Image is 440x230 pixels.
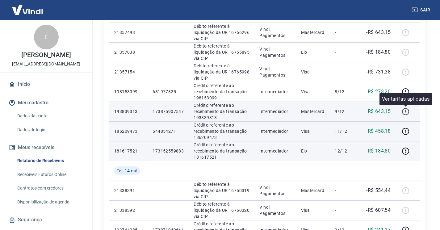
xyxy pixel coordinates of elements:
[368,88,391,95] p: R$ 273,20
[301,49,325,55] p: Elo
[301,148,325,154] p: Elo
[335,128,353,134] p: 11/12
[368,147,391,155] p: R$ 184,80
[194,122,249,140] p: Crédito referente ao recebimento da transação 186209473
[259,89,291,95] p: Intermediador
[335,207,353,213] p: -
[12,61,80,67] p: [EMAIL_ADDRESS][DOMAIN_NAME]
[114,207,143,213] p: 21338392
[153,128,184,134] p: 644854271
[335,29,353,36] p: -
[194,102,249,121] p: Crédito referente ao recebimento da transação 193839313
[15,123,85,136] a: Dados de login
[194,201,249,220] p: Débito referente à liquidação da UR 16750320 via CIP
[335,148,353,154] p: 12/12
[21,52,71,58] p: [PERSON_NAME]
[335,108,353,115] p: 9/12
[114,89,143,95] p: 198153099
[114,49,143,55] p: 21357038
[301,187,325,194] p: Mastercard
[259,108,291,115] p: Intermediador
[194,82,249,101] p: Crédito referente ao recebimento da transação 198153099
[259,128,291,134] p: Intermediador
[194,142,249,160] p: Crédito referente ao recebimento da transação 181617521
[194,63,249,81] p: Débito referente à liquidação da UR 16765998 via CIP
[114,128,143,134] p: 186209473
[301,69,325,75] p: Visa
[114,108,143,115] p: 193839313
[259,66,291,78] p: Vindi Pagamentos
[114,29,143,36] p: 21357493
[410,4,433,16] button: Sair
[335,49,353,55] p: -
[7,141,85,154] button: Meus recebíveis
[114,69,143,75] p: 21357154
[194,43,249,61] p: Débito referente à liquidação da UR 16765895 via CIP
[335,89,353,95] p: 8/12
[259,148,291,154] p: Intermediador
[153,89,184,95] p: 681977825
[15,196,85,208] a: Disponibilização de agenda
[366,187,391,194] p: -R$ 554,44
[7,77,85,91] a: Início
[114,148,143,154] p: 181617521
[194,181,249,200] p: Débito referente à liquidação da UR 16750319 via CIP
[7,96,85,110] button: Meu cadastro
[368,128,391,135] p: R$ 458,18
[15,154,85,167] a: Relatório de Recebíveis
[366,207,391,214] p: -R$ 607,54
[301,89,325,95] p: Visa
[366,48,391,56] p: -R$ 184,80
[301,108,325,115] p: Mastercard
[335,69,353,75] p: -
[259,184,291,197] p: Vindi Pagamentos
[15,182,85,194] a: Contratos com credores
[194,23,249,42] p: Débito referente à liquidação da UR 16766296 via CIP
[114,187,143,194] p: 21338391
[382,95,430,103] p: Ver tarifas aplicadas
[153,148,184,154] p: 173152559883
[259,46,291,58] p: Vindi Pagamentos
[366,29,391,36] p: -R$ 643,15
[301,207,325,213] p: Visa
[259,26,291,39] p: Vindi Pagamentos
[15,168,85,181] a: Recebíveis Futuros Online
[153,108,184,115] p: 173875907547
[301,128,325,134] p: Visa
[15,110,85,122] a: Dados da conta
[259,204,291,216] p: Vindi Pagamentos
[301,29,325,36] p: Mastercard
[34,25,59,49] div: E
[335,187,353,194] p: -
[366,68,391,76] p: -R$ 731,38
[117,168,138,174] span: Ter, 14 out
[7,0,48,19] img: Vindi
[368,108,391,115] p: R$ 643,15
[7,213,85,227] a: Segurança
